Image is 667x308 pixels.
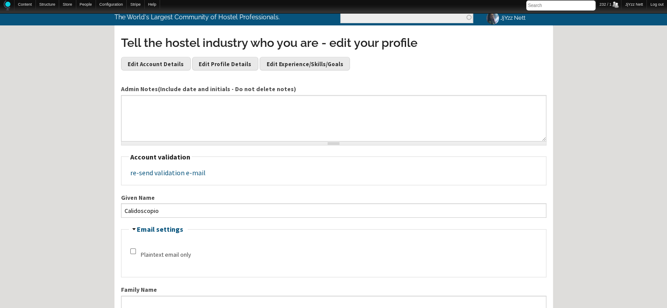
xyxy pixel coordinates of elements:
label: Plaintext email only [141,250,191,259]
p: The World's Largest Community of Hostel Professionals. [114,9,297,25]
input: Check this option if you do not wish to receive email messages with graphics and styles. [130,248,136,254]
label: Family Name [121,285,546,294]
label: Admin Notes(Include date and initials - Do not delete notes) [121,85,546,94]
input: Search [526,0,596,11]
a: Edit Experience/Skills/Goals [260,57,350,70]
a: Edit Profile Details [192,57,258,70]
a: JjYzz Nett [480,9,531,26]
h3: Tell the hostel industry who you are - edit your profile [121,35,546,51]
img: JjYzz Nett's picture [485,11,500,26]
a: re-send validation e-mail [130,168,206,177]
a: Email settings [137,225,183,234]
input: Enter the terms you wish to search for. [340,11,473,23]
a: Edit Account Details [121,57,191,70]
img: Home [4,0,11,11]
label: Given Name [121,193,546,202]
span: Account validation [130,152,190,161]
